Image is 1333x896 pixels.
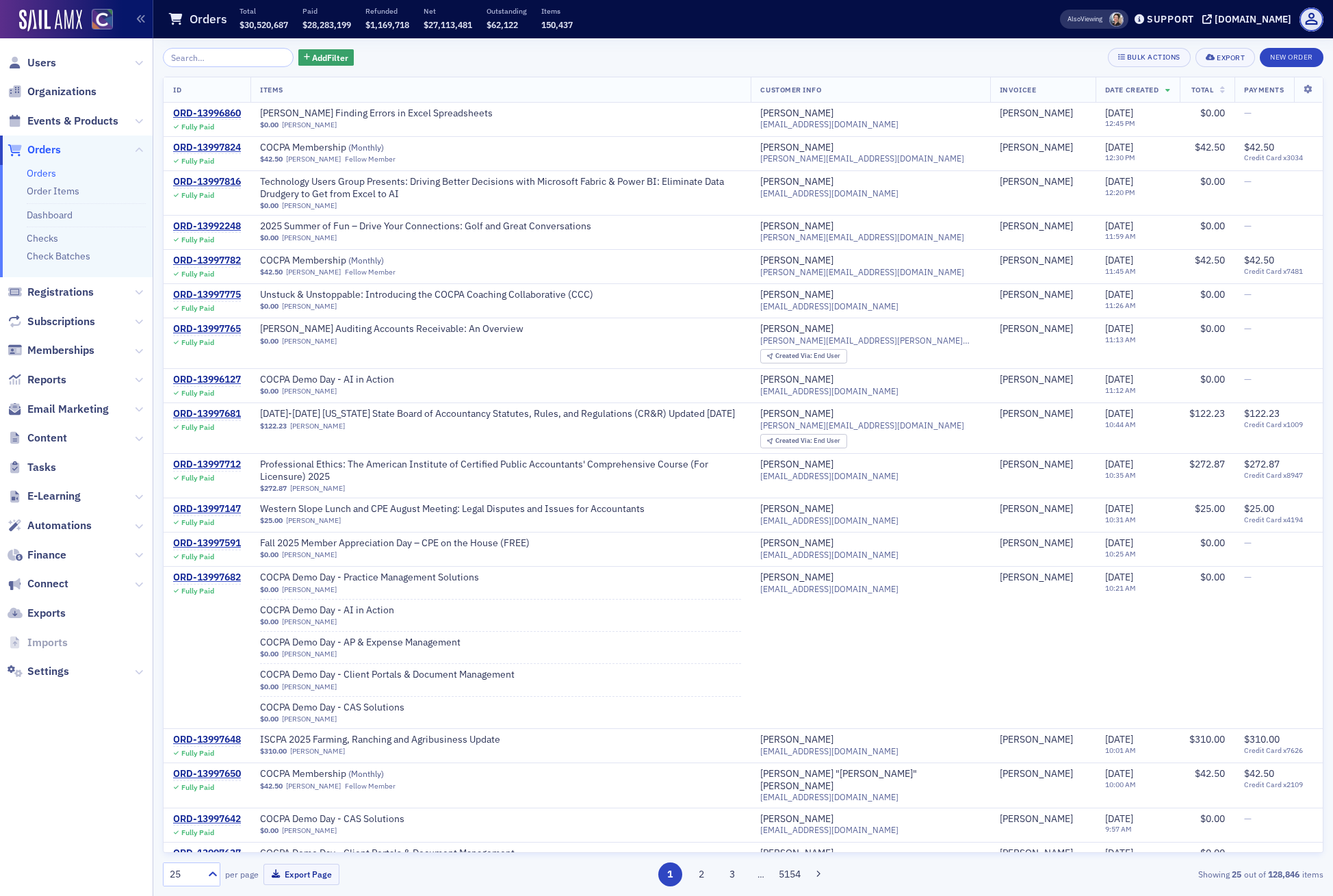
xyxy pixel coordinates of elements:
[173,289,241,301] div: ORD-13997775
[1191,85,1214,94] span: Total
[173,323,241,335] a: ORD-13997765
[173,734,241,746] div: ORD-13997648
[173,107,241,120] div: ORD-13996860
[260,268,283,277] span: $42.50
[1105,231,1136,241] time: 11:59 AM
[282,550,337,559] a: [PERSON_NAME]
[1244,254,1274,266] span: $42.50
[286,155,341,164] a: [PERSON_NAME]
[181,191,214,200] div: Fully Paid
[282,120,337,129] a: [PERSON_NAME]
[240,19,288,30] span: $30,520,687
[1000,459,1073,471] a: [PERSON_NAME]
[260,142,432,154] span: COCPA Membership
[8,402,109,417] a: Email Marketing
[263,864,339,885] button: Export Page
[92,9,113,30] img: SailAMX
[760,734,833,746] a: [PERSON_NAME]
[1105,153,1135,162] time: 12:30 PM
[8,142,61,157] a: Orders
[302,6,351,16] p: Paid
[8,548,66,563] a: Finance
[760,572,833,584] a: [PERSON_NAME]
[260,255,432,267] span: COCPA Membership
[8,285,94,300] a: Registrations
[260,374,432,386] span: COCPA Demo Day - AI in Action
[1000,142,1073,154] a: [PERSON_NAME]
[760,503,833,515] a: [PERSON_NAME]
[1105,266,1136,276] time: 11:45 AM
[173,408,241,420] div: ORD-13997681
[173,813,241,825] a: ORD-13997642
[1109,12,1124,27] span: Pamela Galey-Coleman
[760,374,833,386] div: [PERSON_NAME]
[290,747,345,756] a: [PERSON_NAME]
[760,119,898,129] span: [EMAIL_ADDRESS][DOMAIN_NAME]
[260,120,279,129] span: $0.00
[760,255,833,267] div: [PERSON_NAME]
[1000,374,1073,386] div: [PERSON_NAME]
[173,176,241,188] a: ORD-13997816
[760,142,833,154] a: [PERSON_NAME]
[173,537,241,550] a: ORD-13997591
[260,220,591,233] a: 2025 Summer of Fun – Drive Your Connections: Golf and Great Conversations
[365,6,409,16] p: Refunded
[173,142,241,154] a: ORD-13997824
[260,408,735,420] a: [DATE]-[DATE] [US_STATE] State Board of Accountancy Statutes, Rules, and Regulations (CR&R) Updat...
[1244,85,1284,94] span: Payments
[760,323,833,335] div: [PERSON_NAME]
[1000,768,1073,780] a: [PERSON_NAME]
[760,85,821,94] span: Customer Info
[1215,13,1291,25] div: [DOMAIN_NAME]
[1105,85,1159,94] span: Date Created
[760,153,964,164] span: [PERSON_NAME][EMAIL_ADDRESS][DOMAIN_NAME]
[760,107,833,120] a: [PERSON_NAME]
[260,734,500,746] span: ISCPA 2025 Farming, Ranching and Agribusiness Update
[1000,176,1073,188] div: [PERSON_NAME]
[260,459,741,483] span: Professional Ethics: The American Institute of Certified Public Accountants' Comprehensive Course...
[8,460,56,475] a: Tasks
[27,664,69,679] span: Settings
[260,572,479,584] a: COCPA Demo Day - Practice Management Solutions
[1200,220,1225,232] span: $0.00
[282,302,337,311] a: [PERSON_NAME]
[260,847,515,860] span: COCPA Demo Day - Client Portals & Document Management
[1000,107,1073,120] div: [PERSON_NAME]
[27,576,68,591] span: Connect
[689,862,713,886] button: 2
[181,123,214,131] div: Fully Paid
[27,460,56,475] span: Tasks
[760,220,833,233] div: [PERSON_NAME]
[760,459,833,471] div: [PERSON_NAME]
[282,715,337,724] a: [PERSON_NAME]
[348,255,384,266] span: ( Monthly )
[27,314,95,329] span: Subscriptions
[27,84,96,99] span: Organizations
[282,201,337,210] a: [PERSON_NAME]
[260,408,735,420] span: 2024-2025 Colorado State Board of Accountancy Statutes, Rules, and Regulations (CR&R) Updated Feb...
[348,142,384,153] span: ( Monthly )
[27,167,56,179] a: Orders
[1244,175,1252,188] span: —
[27,114,118,129] span: Events & Products
[27,489,81,504] span: E-Learning
[173,85,181,94] span: ID
[260,669,515,681] a: COCPA Demo Day - Client Portals & Document Management
[173,572,241,584] a: ORD-13997682
[1000,734,1073,746] div: [PERSON_NAME]
[260,323,523,335] span: Surgent's Auditing Accounts Receivable: An Overview
[1200,288,1225,300] span: $0.00
[1000,85,1036,94] span: Invoicee
[1105,254,1133,266] span: [DATE]
[173,503,241,515] a: ORD-13997147
[8,55,56,71] a: Users
[173,459,241,471] a: ORD-13997712
[1244,153,1313,162] span: Credit Card x3034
